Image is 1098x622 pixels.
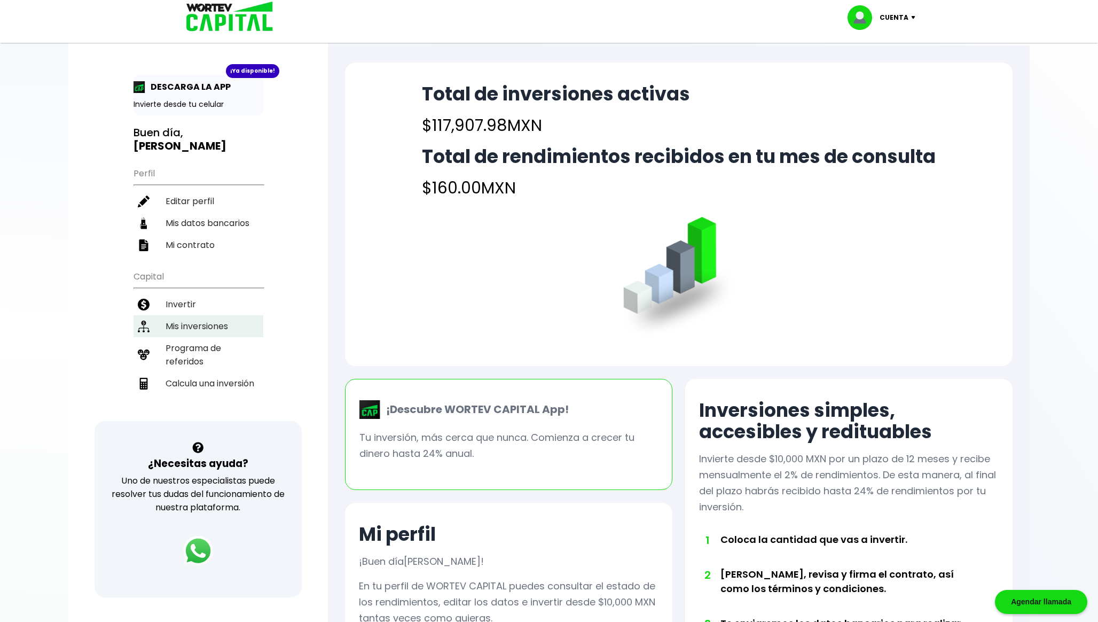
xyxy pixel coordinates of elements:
h2: Mi perfil [359,524,436,545]
li: Coloca la cantidad que vas a invertir. [720,532,969,567]
span: 1 [704,532,710,548]
img: logos_whatsapp-icon.242b2217.svg [183,536,213,566]
p: Uno de nuestros especialistas puede resolver tus dudas del funcionamiento de nuestra plataforma. [108,474,288,514]
h3: Buen día, [134,126,263,153]
ul: Perfil [134,161,263,256]
img: wortev-capital-app-icon [359,400,381,419]
span: 2 [704,567,710,583]
a: Programa de referidos [134,337,263,372]
img: editar-icon.952d3147.svg [138,196,150,207]
a: Mis datos bancarios [134,212,263,234]
img: calculadora-icon.17d418c4.svg [138,378,150,390]
p: ¡Buen día ! [359,554,484,570]
h4: $117,907.98 MXN [422,113,690,137]
a: Editar perfil [134,190,263,212]
a: Mis inversiones [134,315,263,337]
li: [PERSON_NAME], revisa y firma el contrato, así como los términos y condiciones. [720,567,969,616]
p: ¡Descubre WORTEV CAPITAL App! [381,401,569,417]
a: Invertir [134,293,263,315]
img: grafica.516fef24.png [618,217,740,338]
h2: Total de rendimientos recibidos en tu mes de consulta [422,146,936,167]
a: Calcula una inversión [134,372,263,394]
ul: Capital [134,265,263,421]
p: Tu inversión, más cerca que nunca. Comienza a crecer tu dinero hasta 24% anual. [359,430,658,462]
img: datos-icon.10cf9172.svg [138,217,150,229]
img: profile-image [848,5,880,30]
a: Mi contrato [134,234,263,256]
img: icon-down [908,16,923,19]
b: [PERSON_NAME] [134,138,226,153]
h2: Total de inversiones activas [422,83,690,105]
p: Invierte desde tu celular [134,99,263,110]
p: Invierte desde $10,000 MXN por un plazo de 12 meses y recibe mensualmente el 2% de rendimientos. ... [699,451,999,515]
span: [PERSON_NAME] [404,555,481,568]
h2: Inversiones simples, accesibles y redituables [699,400,999,442]
img: inversiones-icon.6695dc30.svg [138,321,150,332]
img: app-icon [134,81,145,93]
p: Cuenta [880,10,908,26]
img: recomiendanos-icon.9b8e9327.svg [138,349,150,361]
h4: $160.00 MXN [422,176,936,200]
div: ¡Ya disponible! [226,64,279,78]
div: Agendar llamada [995,590,1087,614]
img: contrato-icon.f2db500c.svg [138,239,150,251]
h3: ¿Necesitas ayuda? [148,456,248,471]
img: invertir-icon.b3b967d7.svg [138,299,150,310]
p: DESCARGA LA APP [145,80,231,94]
